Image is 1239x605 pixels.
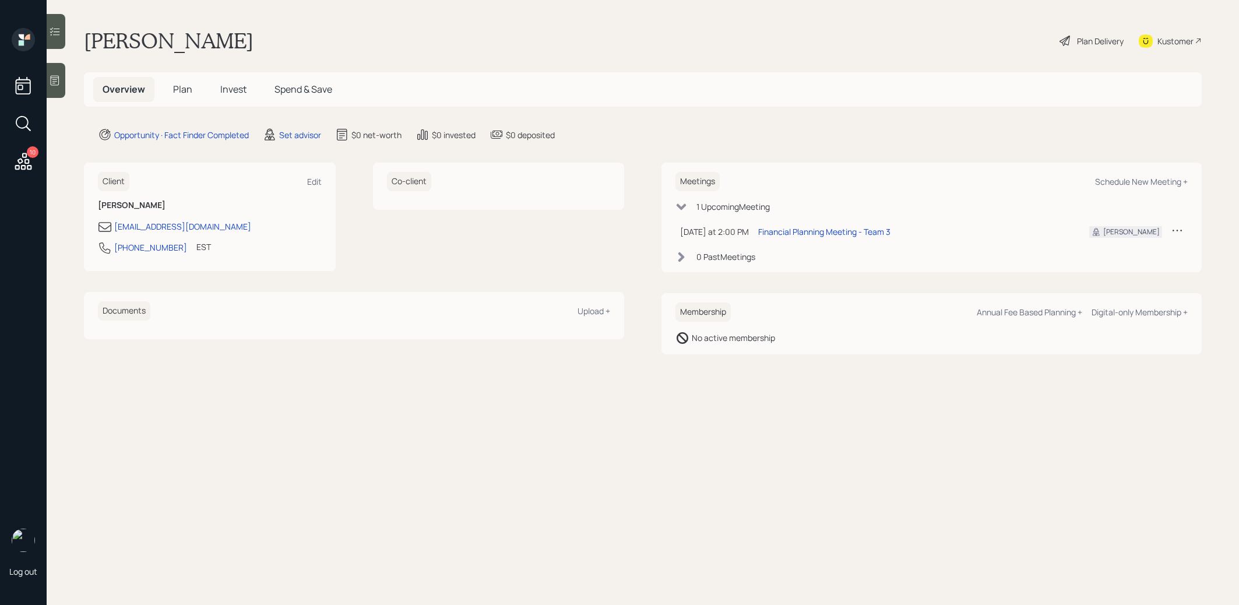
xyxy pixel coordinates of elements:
div: No active membership [692,332,775,344]
div: [PERSON_NAME] [1103,227,1160,237]
div: Opportunity · Fact Finder Completed [114,129,249,141]
div: Edit [307,176,322,187]
h6: Client [98,172,129,191]
div: [EMAIL_ADDRESS][DOMAIN_NAME] [114,220,251,233]
div: Set advisor [279,129,321,141]
div: Digital-only Membership + [1092,307,1188,318]
span: Plan [173,83,192,96]
h6: Co-client [387,172,431,191]
div: 10 [27,146,38,158]
div: Financial Planning Meeting - Team 3 [758,226,890,238]
div: Annual Fee Based Planning + [977,307,1082,318]
div: $0 deposited [506,129,555,141]
div: Upload + [578,305,610,316]
div: Plan Delivery [1077,35,1124,47]
div: 0 Past Meeting s [696,251,755,263]
div: Schedule New Meeting + [1095,176,1188,187]
div: EST [196,241,211,253]
div: $0 invested [432,129,476,141]
div: 1 Upcoming Meeting [696,201,770,213]
h1: [PERSON_NAME] [84,28,254,54]
span: Invest [220,83,247,96]
div: Log out [9,566,37,577]
div: [DATE] at 2:00 PM [680,226,749,238]
span: Overview [103,83,145,96]
span: Spend & Save [274,83,332,96]
h6: Meetings [675,172,720,191]
h6: [PERSON_NAME] [98,201,322,210]
h6: Membership [675,302,731,322]
h6: Documents [98,301,150,321]
div: [PHONE_NUMBER] [114,241,187,254]
div: Kustomer [1157,35,1194,47]
img: treva-nostdahl-headshot.png [12,529,35,552]
div: $0 net-worth [351,129,402,141]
